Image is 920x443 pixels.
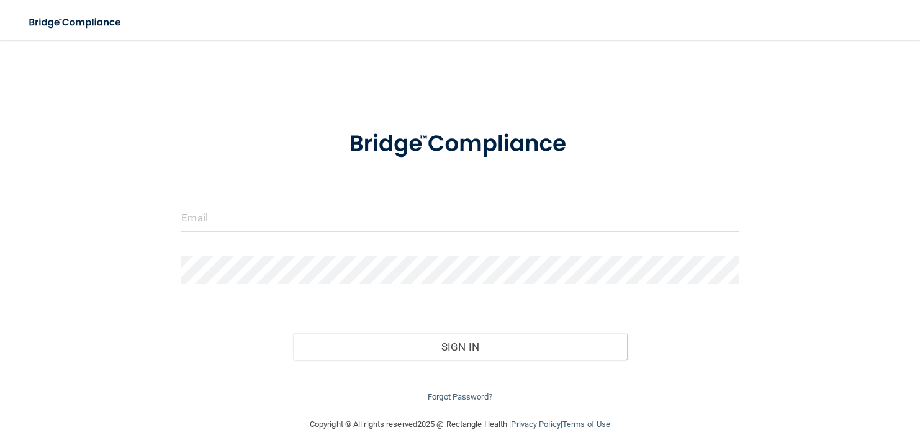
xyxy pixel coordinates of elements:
[181,204,738,232] input: Email
[562,419,610,429] a: Terms of Use
[511,419,560,429] a: Privacy Policy
[325,114,595,174] img: bridge_compliance_login_screen.278c3ca4.svg
[293,333,627,360] button: Sign In
[19,10,133,35] img: bridge_compliance_login_screen.278c3ca4.svg
[428,392,492,401] a: Forgot Password?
